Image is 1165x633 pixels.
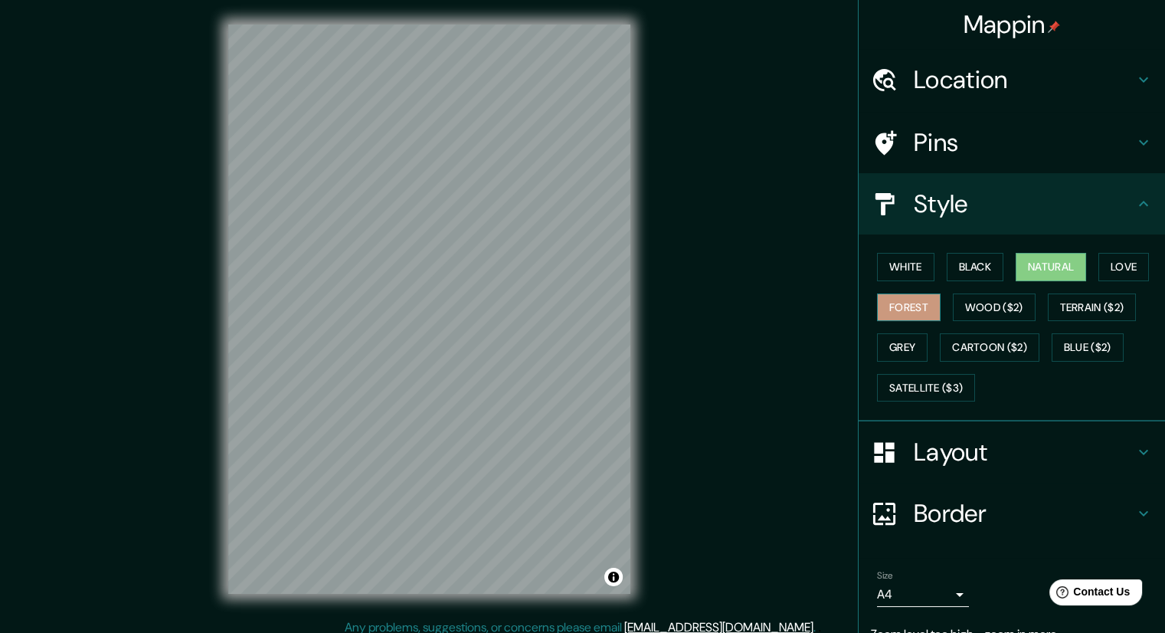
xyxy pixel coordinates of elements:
div: Pins [859,112,1165,173]
button: Love [1098,253,1149,281]
h4: Pins [914,127,1134,158]
button: Black [947,253,1004,281]
h4: Border [914,498,1134,529]
canvas: Map [228,25,630,594]
h4: Layout [914,437,1134,467]
button: Terrain ($2) [1048,294,1137,322]
button: Blue ($2) [1052,333,1124,362]
button: Toggle attribution [604,568,623,586]
div: Location [859,49,1165,110]
div: Style [859,173,1165,235]
div: A4 [877,582,969,607]
h4: Location [914,64,1134,95]
div: Border [859,483,1165,544]
div: Layout [859,421,1165,483]
button: Natural [1016,253,1086,281]
button: White [877,253,934,281]
h4: Style [914,189,1134,219]
button: Cartoon ($2) [940,333,1039,362]
h4: Mappin [964,9,1061,40]
img: pin-icon.png [1048,21,1060,33]
button: Forest [877,294,941,322]
label: Size [877,569,893,582]
button: Wood ($2) [953,294,1036,322]
button: Grey [877,333,928,362]
button: Satellite ($3) [877,374,975,402]
iframe: Help widget launcher [1029,573,1148,616]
